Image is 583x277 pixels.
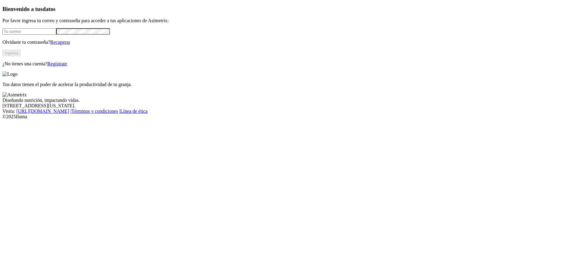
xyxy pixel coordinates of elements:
a: [URL][DOMAIN_NAME] [16,109,69,114]
p: Olvidaste tu contraseña? [2,40,581,45]
p: Por favor ingresa tu correo y contraseña para acceder a tus aplicaciones de Asimetrix: [2,18,581,23]
input: Tu correo [2,28,56,35]
div: Diseñando nutrición, impactando vidas. [2,98,581,103]
a: Regístrate [47,61,67,66]
div: © 2025 Iluma [2,114,581,119]
a: Línea de ética [120,109,148,114]
span: datos [43,6,56,12]
button: Ingresa [2,50,21,56]
p: Tus datos tienen el poder de acelerar la productividad de tu granja. [2,82,581,87]
div: Visita : | | [2,109,581,114]
img: Asimetrix [2,92,27,98]
h3: Bienvenido a tus [2,6,581,12]
a: Recuperar [50,40,70,45]
a: Términos y condiciones [71,109,118,114]
img: Logo [2,71,18,77]
p: ¿No tienes una cuenta? [2,61,581,67]
div: [STREET_ADDRESS][US_STATE]. [2,103,581,109]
